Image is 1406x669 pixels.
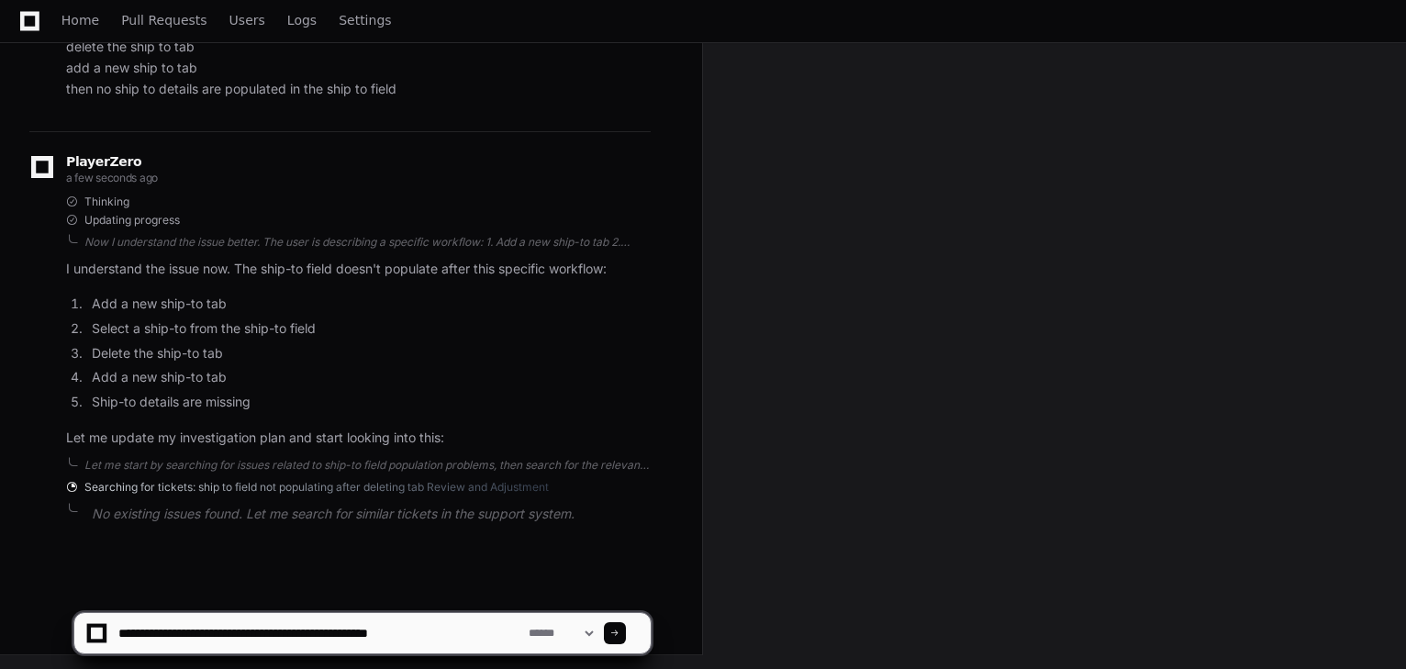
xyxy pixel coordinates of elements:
p: Let me update my investigation plan and start looking into this: [66,428,651,449]
span: Users [229,15,265,26]
span: PlayerZero [66,156,141,167]
p: No existing issues found. Let me search for similar tickets in the support system. [92,504,651,525]
div: Let me start by searching for issues related to ship-to field population problems, then search fo... [84,458,651,473]
span: Thinking [84,195,129,209]
li: Delete the ship-to tab [86,343,651,364]
span: Searching for tickets: ship to field not populating after deleting tab Review and Adjustment [84,480,549,495]
li: Select a ship-to from the ship-to field [86,318,651,340]
span: Updating progress [84,213,180,228]
li: Add a new ship-to tab [86,367,651,388]
div: Now I understand the issue better. The user is describing a specific workflow: 1. Add a new ship-... [84,235,651,250]
li: Add a new ship-to tab [86,294,651,315]
span: a few seconds ago [66,171,158,184]
li: Ship-to details are missing [86,392,651,413]
span: Settings [339,15,391,26]
span: Logs [287,15,317,26]
span: Pull Requests [121,15,206,26]
p: I understand the issue now. The ship-to field doesn't populate after this specific workflow: [66,259,651,280]
span: Home [61,15,99,26]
